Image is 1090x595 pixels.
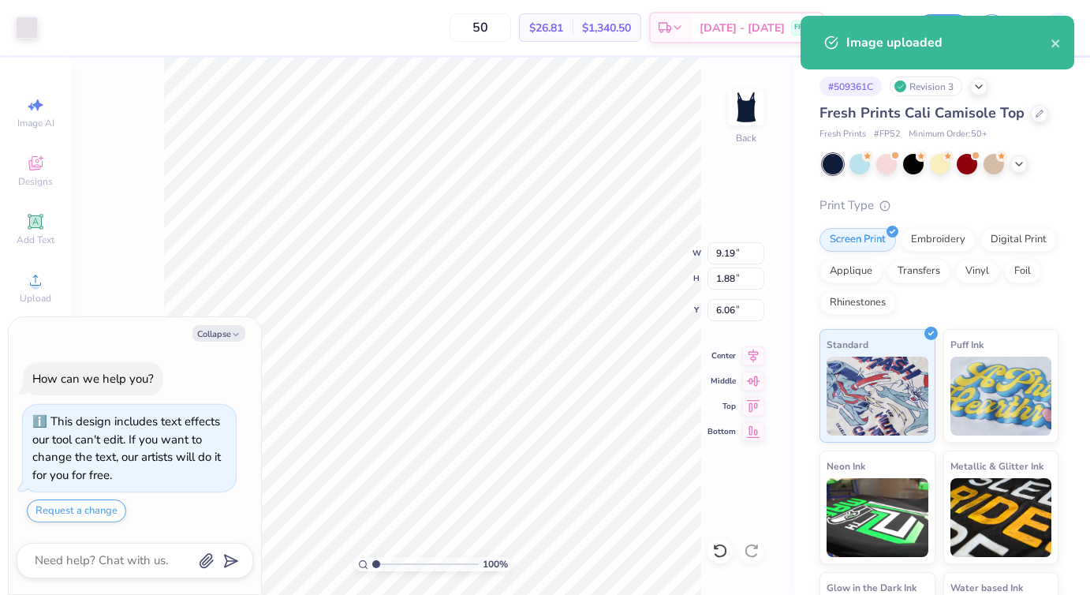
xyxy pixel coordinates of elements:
span: Bottom [707,426,736,437]
span: 100 % [483,557,508,571]
span: Image AI [17,117,54,129]
span: $1,340.50 [582,20,631,36]
button: Request a change [27,500,126,522]
div: # 509361C [819,77,882,96]
div: Applique [819,260,883,283]
span: Neon Ink [827,458,865,474]
span: $26.81 [529,20,563,36]
span: Puff Ink [950,336,984,353]
span: Minimum Order: 50 + [909,128,987,141]
span: Standard [827,336,868,353]
span: Metallic & Glitter Ink [950,458,1043,474]
span: Fresh Prints Cali Camisole Top [819,103,1025,122]
input: – – [450,13,511,42]
div: Vinyl [955,260,999,283]
span: Designs [18,175,53,188]
button: Collapse [192,325,245,342]
div: This design includes text effects our tool can't edit. If you want to change the text, our artist... [32,414,221,483]
div: Print Type [819,196,1058,215]
span: Fresh Prints [819,128,866,141]
button: close [1051,33,1062,52]
input: Untitled Design [831,12,909,43]
div: Transfers [887,260,950,283]
div: How can we help you? [32,371,154,387]
div: Image uploaded [846,33,1051,52]
span: Upload [20,292,51,305]
div: Embroidery [901,228,976,252]
img: Standard [827,357,928,436]
span: Top [707,401,736,412]
span: FREE [794,22,811,33]
div: Screen Print [819,228,896,252]
div: Back [736,131,756,145]
div: Foil [1004,260,1041,283]
div: Digital Print [980,228,1057,252]
span: [DATE] - [DATE] [700,20,785,36]
span: Middle [707,376,736,387]
div: Revision 3 [890,77,962,96]
div: Rhinestones [819,291,896,315]
span: # FP52 [874,128,901,141]
img: Neon Ink [827,478,928,557]
img: Puff Ink [950,357,1052,436]
span: Add Text [17,234,54,246]
span: Center [707,350,736,361]
img: Metallic & Glitter Ink [950,478,1052,557]
img: Back [730,92,762,123]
